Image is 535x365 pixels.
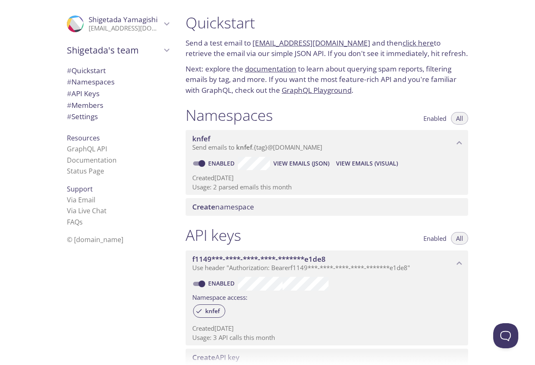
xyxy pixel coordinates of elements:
[192,202,215,212] span: Create
[186,38,468,59] p: Send a test email to and then to retrieve the email via our simple JSON API. If you don't see it ...
[67,235,123,244] span: © [DOMAIN_NAME]
[192,183,461,191] p: Usage: 2 parsed emails this month
[192,174,461,182] p: Created [DATE]
[67,77,115,87] span: Namespaces
[418,232,451,245] button: Enabled
[186,13,468,32] h1: Quickstart
[67,206,107,215] a: Via Live Chat
[186,106,273,125] h1: Namespaces
[67,112,71,121] span: #
[192,134,210,143] span: knfef
[79,217,83,227] span: s
[451,232,468,245] button: All
[418,112,451,125] button: Enabled
[186,198,468,216] div: Create namespace
[403,38,434,48] a: click here
[67,77,71,87] span: #
[67,217,83,227] a: FAQ
[192,333,461,342] p: Usage: 3 API calls this month
[60,88,176,100] div: API Keys
[282,85,352,95] a: GraphQL Playground
[67,89,99,98] span: API Keys
[186,130,468,156] div: knfef namespace
[451,112,468,125] button: All
[67,195,95,204] a: Via Email
[60,39,176,61] div: Shigetada's team
[89,24,161,33] p: [EMAIL_ADDRESS][DOMAIN_NAME]
[336,158,398,168] span: View Emails (Visual)
[192,291,247,303] label: Namespace access:
[67,156,117,165] a: Documentation
[60,100,176,111] div: Members
[193,304,225,318] div: knfef
[207,159,238,167] a: Enabled
[67,166,104,176] a: Status Page
[67,100,103,110] span: Members
[67,89,71,98] span: #
[207,279,238,287] a: Enabled
[245,64,296,74] a: documentation
[333,157,401,170] button: View Emails (Visual)
[67,144,107,153] a: GraphQL API
[89,15,158,24] span: Shigetada Yamagishi
[236,143,252,151] span: knfef
[67,184,93,194] span: Support
[60,76,176,88] div: Namespaces
[186,64,468,96] p: Next: explore the to learn about querying spam reports, filtering emails by tag, and more. If you...
[192,202,254,212] span: namespace
[273,158,329,168] span: View Emails (JSON)
[252,38,370,48] a: [EMAIL_ADDRESS][DOMAIN_NAME]
[493,323,518,348] iframe: Help Scout Beacon - Open
[60,65,176,77] div: Quickstart
[67,133,100,143] span: Resources
[67,112,98,121] span: Settings
[192,143,322,151] span: Send emails to . {tag} @[DOMAIN_NAME]
[186,226,241,245] h1: API keys
[60,111,176,123] div: Team Settings
[67,100,71,110] span: #
[60,10,176,38] div: Shigetada Yamagishi
[67,44,161,56] span: Shigetada's team
[67,66,71,75] span: #
[192,324,461,333] p: Created [DATE]
[200,307,225,315] span: knfef
[270,157,333,170] button: View Emails (JSON)
[67,66,106,75] span: Quickstart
